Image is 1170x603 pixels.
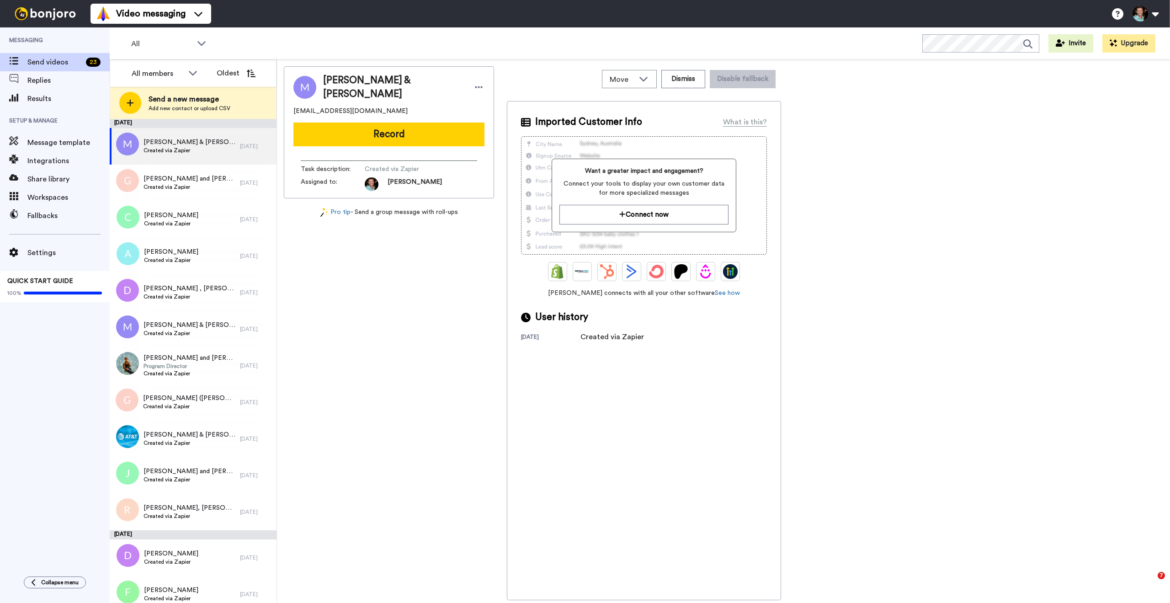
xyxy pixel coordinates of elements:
span: Add new contact or upload CSV [149,105,230,112]
span: [PERSON_NAME] [144,586,198,595]
div: [DATE] [110,119,277,128]
div: [DATE] [240,554,272,561]
img: m.png [116,133,139,155]
span: [PERSON_NAME] & [PERSON_NAME] [144,430,235,439]
span: Settings [27,247,110,258]
div: [DATE] [240,435,272,443]
span: Created via Zapier [144,220,198,227]
img: Ontraport [575,264,590,279]
button: Record [293,123,484,146]
span: Move [610,74,634,85]
img: d.png [117,544,139,567]
button: Collapse menu [24,576,86,588]
span: [PERSON_NAME], [PERSON_NAME], [144,503,235,512]
span: [PERSON_NAME] and [PERSON_NAME] [144,353,235,363]
img: g.png [116,169,139,192]
div: [DATE] [240,143,272,150]
div: [DATE] [240,326,272,333]
span: Fallbacks [27,210,110,221]
span: Send videos [27,57,82,68]
div: All members [132,68,184,79]
div: [DATE] [240,216,272,223]
div: What is this? [723,117,767,128]
button: Oldest [210,64,262,82]
span: [PERSON_NAME] and [PERSON_NAME] [144,174,235,183]
button: Upgrade [1102,34,1155,53]
span: [PERSON_NAME] and [PERSON_NAME] [144,467,235,476]
span: [PERSON_NAME] [144,211,198,220]
button: Dismiss [661,70,705,88]
img: ConvertKit [649,264,664,279]
div: [DATE] [240,252,272,260]
span: Message template [27,137,110,148]
span: [PERSON_NAME] [144,549,198,558]
span: Workspaces [27,192,110,203]
span: Results [27,93,110,104]
span: Imported Customer Info [535,115,642,129]
img: e1940bc6-3a69-454b-95e2-6031986bf0e0.jpg [116,425,139,448]
img: r.png [116,498,139,521]
span: Created via Zapier [144,595,198,602]
span: Collapse menu [41,579,79,586]
span: Want a greater impact and engagement? [559,166,728,176]
img: Image of Matthew & Susanne Christopher [293,76,316,99]
span: Created via Zapier [144,183,235,191]
span: Created via Zapier [144,147,235,154]
button: Invite [1048,34,1093,53]
div: [DATE] [240,362,272,369]
img: g.png [116,389,138,411]
div: - Send a group message with roll-ups [284,208,494,217]
img: Shopify [550,264,565,279]
img: ed710c2d-5cea-4979-967a-ee27b1265bad.jpg [116,352,139,375]
span: Created via Zapier [144,370,235,377]
span: Assigned to: [301,177,365,191]
span: Task description : [301,165,365,174]
div: [DATE] [240,508,272,516]
span: Video messaging [116,7,186,20]
img: Patreon [674,264,688,279]
img: 4053199d-47a1-4672-9143-02c436ae7db4-1726044582.jpg [365,177,378,191]
span: [PERSON_NAME] & [PERSON_NAME] [144,138,235,147]
span: 7 [1158,572,1165,579]
span: Replies [27,75,110,86]
button: Connect now [559,205,728,224]
span: [PERSON_NAME] , [PERSON_NAME] [144,284,235,293]
span: [PERSON_NAME] [388,177,442,191]
div: [DATE] [240,289,272,296]
div: [DATE] [240,591,272,598]
img: bj-logo-header-white.svg [11,7,80,20]
div: [DATE] [110,530,277,539]
span: Created via Zapier [144,512,235,520]
img: d.png [116,279,139,302]
img: ActiveCampaign [624,264,639,279]
span: All [131,38,192,49]
img: m.png [116,315,139,338]
span: [EMAIL_ADDRESS][DOMAIN_NAME] [293,107,408,116]
span: 100% [7,289,21,297]
img: Hubspot [600,264,614,279]
span: [PERSON_NAME] [144,247,198,256]
a: See how [715,290,740,296]
span: Connect your tools to display your own customer data for more specialized messages [559,179,728,197]
span: [PERSON_NAME] ([PERSON_NAME] and [PERSON_NAME]) [143,394,235,403]
span: QUICK START GUIDE [7,278,73,284]
button: Disable fallback [710,70,776,88]
a: Pro tip [320,208,351,217]
span: Created via Zapier [144,256,198,264]
span: Created via Zapier [144,293,235,300]
span: [PERSON_NAME] & [PERSON_NAME] [323,74,464,101]
div: Created via Zapier [580,331,644,342]
img: Drip [698,264,713,279]
img: c.png [117,206,139,229]
span: Created via Zapier [144,476,235,483]
span: User history [535,310,588,324]
span: Created via Zapier [144,330,235,337]
span: Created via Zapier [144,558,198,566]
img: a.png [117,242,139,265]
div: [DATE] [240,472,272,479]
span: Created via Zapier [143,403,235,410]
img: vm-color.svg [96,6,111,21]
span: Program Director [144,363,235,370]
